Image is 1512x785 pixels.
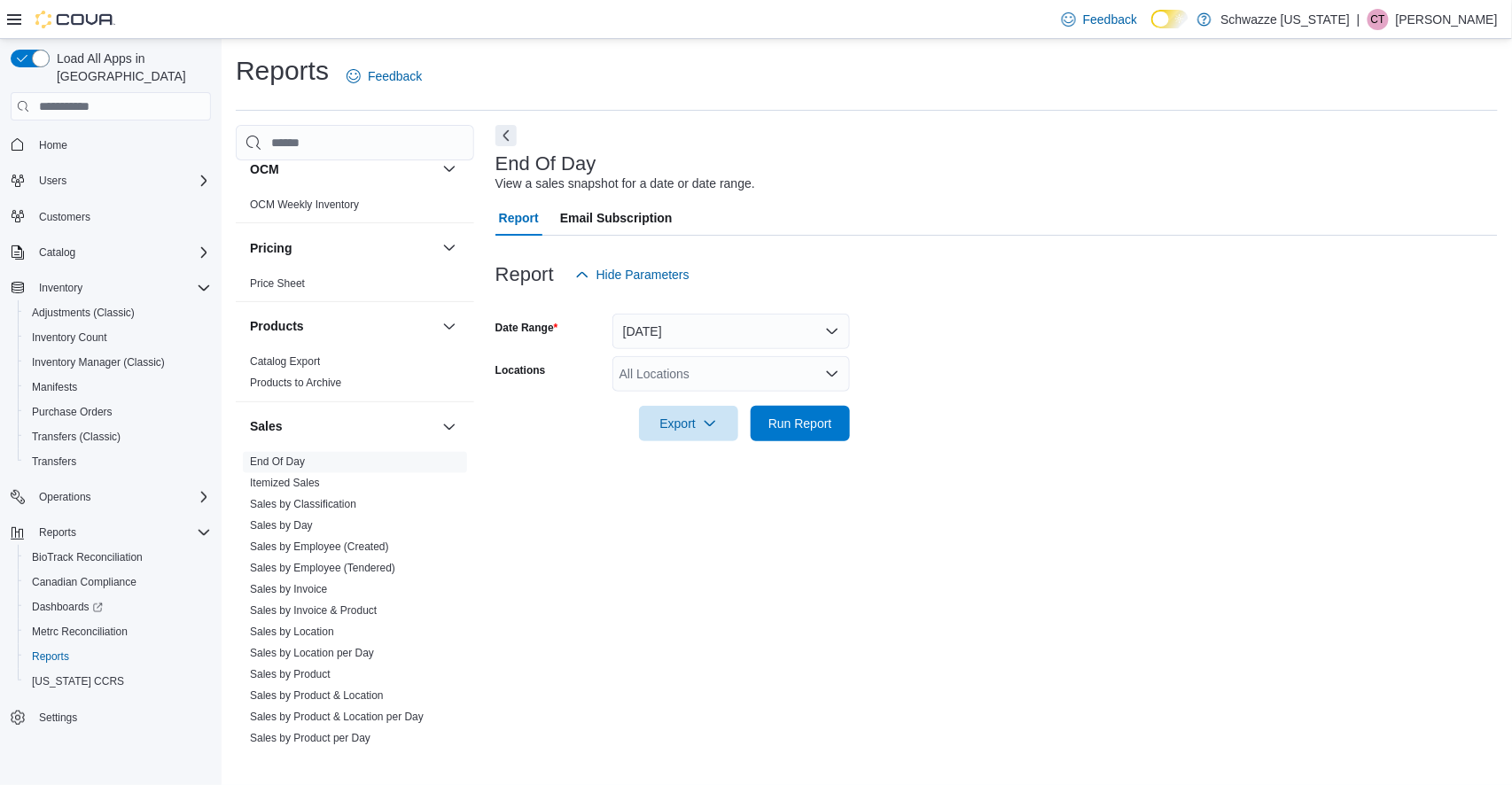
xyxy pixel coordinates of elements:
[25,671,131,692] a: [US_STATE] CCRS
[250,198,359,212] span: OCM Weekly Inventory
[32,355,165,369] span: Inventory Manager (Classic)
[4,704,218,730] button: Settings
[32,242,82,263] button: Catalog
[32,306,135,320] span: Adjustments (Classic)
[25,621,211,642] span: Metrc Reconciliation
[32,575,136,589] span: Canadian Compliance
[32,674,124,688] span: [US_STATE] CCRS
[250,356,320,369] a: Catalog Export
[4,168,218,193] button: Users
[250,318,435,336] button: Products
[11,124,211,776] nav: Complex example
[236,53,329,89] h1: Reports
[250,160,435,178] button: OCM
[32,625,128,639] span: Metrc Reconciliation
[250,276,305,291] span: Price Sheet
[495,153,596,175] h3: End Of Day
[18,375,218,400] button: Manifests
[25,327,114,348] a: Inventory Count
[236,194,474,222] div: OCM
[560,200,673,236] span: Email Subscription
[250,541,389,554] a: Sales by Employee (Created)
[25,377,211,398] span: Manifests
[250,584,327,596] a: Sales by Invoice
[25,302,211,323] span: Adjustments (Classic)
[339,58,429,94] a: Feedback
[18,595,218,619] a: Dashboards
[32,206,97,228] a: Customers
[4,485,218,509] button: Operations
[32,430,121,444] span: Transfers (Classic)
[25,352,172,373] a: Inventory Manager (Classic)
[25,302,142,323] a: Adjustments (Classic)
[18,325,218,350] button: Inventory Count
[250,669,331,681] a: Sales by Product
[250,277,305,290] a: Price Sheet
[596,266,690,284] span: Hide Parameters
[32,170,74,191] button: Users
[825,367,839,381] button: Open list of options
[39,245,75,260] span: Catalog
[50,50,211,85] span: Load All Apps in [GEOGRAPHIC_DATA]
[768,415,832,432] span: Run Report
[32,486,211,508] span: Operations
[25,401,120,423] a: Purchase Orders
[250,456,305,469] a: End Of Day
[25,547,150,568] a: BioTrack Reconciliation
[25,596,211,618] span: Dashboards
[236,352,474,401] div: Products
[32,206,211,228] span: Customers
[250,477,320,491] span: Itemized Sales
[25,621,135,642] a: Metrc Reconciliation
[250,377,341,391] span: Products to Archive
[25,352,211,373] span: Inventory Manager (Classic)
[18,545,218,570] button: BioTrack Reconciliation
[25,571,211,593] span: Canadian Compliance
[32,242,211,263] span: Catalog
[250,689,384,703] span: Sales by Product & Location
[495,363,546,377] label: Locations
[250,605,377,618] a: Sales by Invoice & Product
[25,671,211,692] span: Washington CCRS
[32,707,84,728] a: Settings
[32,550,143,564] span: BioTrack Reconciliation
[1220,9,1350,30] p: Schwazze [US_STATE]
[25,646,211,667] span: Reports
[250,647,374,661] span: Sales by Location per Day
[18,644,218,669] button: Reports
[250,418,435,436] button: Sales
[250,540,389,555] span: Sales by Employee (Created)
[18,400,218,424] button: Purchase Orders
[25,547,211,568] span: BioTrack Reconciliation
[250,690,384,703] a: Sales by Product & Location
[32,277,211,299] span: Inventory
[1357,9,1360,30] p: |
[39,174,66,188] span: Users
[25,426,211,447] span: Transfers (Classic)
[250,455,305,470] span: End Of Day
[18,619,218,644] button: Metrc Reconciliation
[250,562,395,576] span: Sales by Employee (Tendered)
[32,380,77,394] span: Manifests
[39,281,82,295] span: Inventory
[32,455,76,469] span: Transfers
[39,525,76,540] span: Reports
[32,486,98,508] button: Operations
[439,416,460,438] button: Sales
[4,520,218,545] button: Reports
[439,316,460,338] button: Products
[32,133,211,155] span: Home
[25,377,84,398] a: Manifests
[250,499,356,511] a: Sales by Classification
[25,426,128,447] a: Transfers (Classic)
[25,571,144,593] a: Canadian Compliance
[32,405,113,419] span: Purchase Orders
[250,318,304,336] h3: Products
[568,257,697,292] button: Hide Parameters
[25,451,211,472] span: Transfers
[18,570,218,595] button: Canadian Compliance
[250,626,334,639] a: Sales by Location
[250,648,374,660] a: Sales by Location per Day
[1083,11,1137,28] span: Feedback
[250,478,320,490] a: Itemized Sales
